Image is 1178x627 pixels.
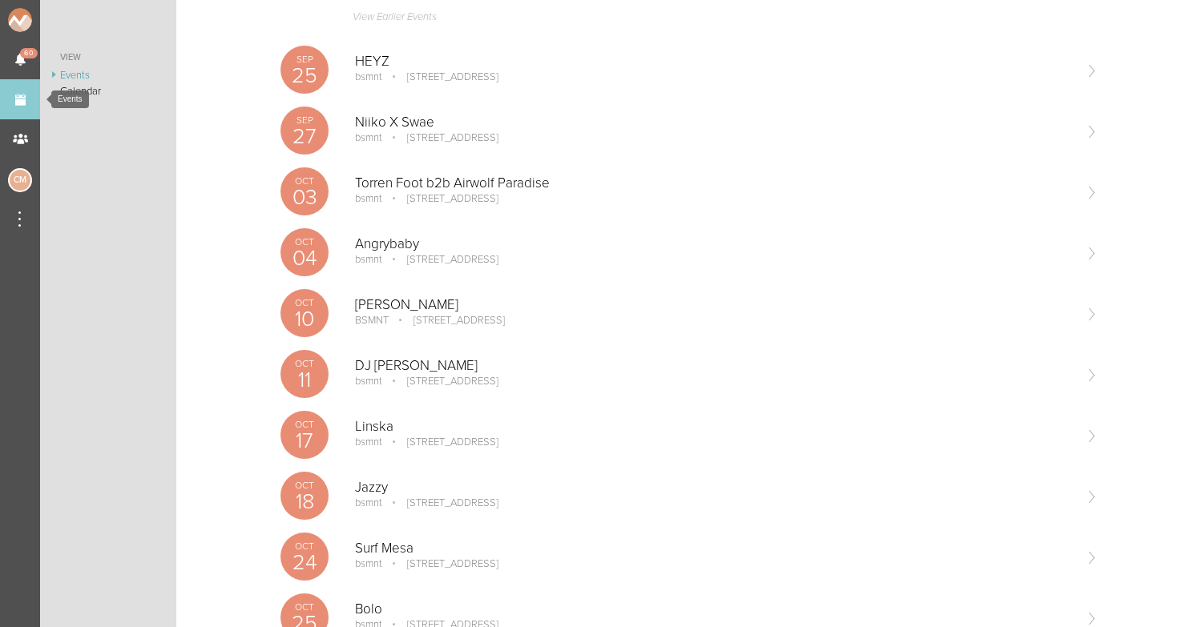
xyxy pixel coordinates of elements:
p: 10 [280,308,329,330]
a: Calendar [40,83,176,99]
p: Jazzy [355,480,1072,496]
p: [STREET_ADDRESS] [391,314,505,327]
p: 18 [280,491,329,512]
p: Oct [280,480,329,490]
p: bsmnt [355,375,382,388]
p: HEYZ [355,54,1072,70]
p: Angrybaby [355,236,1072,252]
p: 03 [280,187,329,208]
a: View [40,48,176,67]
p: [STREET_ADDRESS] [385,375,498,388]
span: 60 [20,48,38,58]
p: bsmnt [355,496,382,509]
p: Linska [355,419,1072,435]
p: Oct [280,420,329,429]
p: Torren Foot b2b Airwolf Paradise [355,175,1072,191]
p: 11 [280,369,329,391]
p: Oct [280,602,329,612]
p: [STREET_ADDRESS] [385,436,498,448]
p: [STREET_ADDRESS] [385,70,498,83]
p: [STREET_ADDRESS] [385,253,498,266]
p: [STREET_ADDRESS] [385,192,498,205]
p: [STREET_ADDRESS] [385,496,498,509]
p: Oct [280,359,329,368]
p: BSMNT [355,314,389,327]
a: Events [40,67,176,83]
p: bsmnt [355,131,382,144]
p: Niiko X Swae [355,115,1072,131]
p: [PERSON_NAME] [355,297,1072,313]
p: Surf Mesa [355,541,1072,557]
p: 25 [280,65,329,86]
p: Oct [280,176,329,186]
div: Charlie McGinley [8,168,32,192]
a: View Earlier Events [280,2,1098,39]
p: Oct [280,237,329,247]
p: bsmnt [355,436,382,448]
p: Oct [280,541,329,551]
p: 17 [280,430,329,452]
p: bsmnt [355,70,382,83]
p: 24 [280,552,329,573]
p: [STREET_ADDRESS] [385,131,498,144]
img: NOMAD [8,8,99,32]
p: [STREET_ADDRESS] [385,557,498,570]
p: bsmnt [355,557,382,570]
p: Sep [280,115,329,125]
p: Oct [280,298,329,307]
p: bsmnt [355,253,382,266]
p: Sep [280,54,329,64]
p: 04 [280,247,329,269]
p: bsmnt [355,192,382,205]
p: 27 [280,126,329,147]
p: DJ [PERSON_NAME] [355,358,1072,374]
p: Bolo [355,601,1072,617]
